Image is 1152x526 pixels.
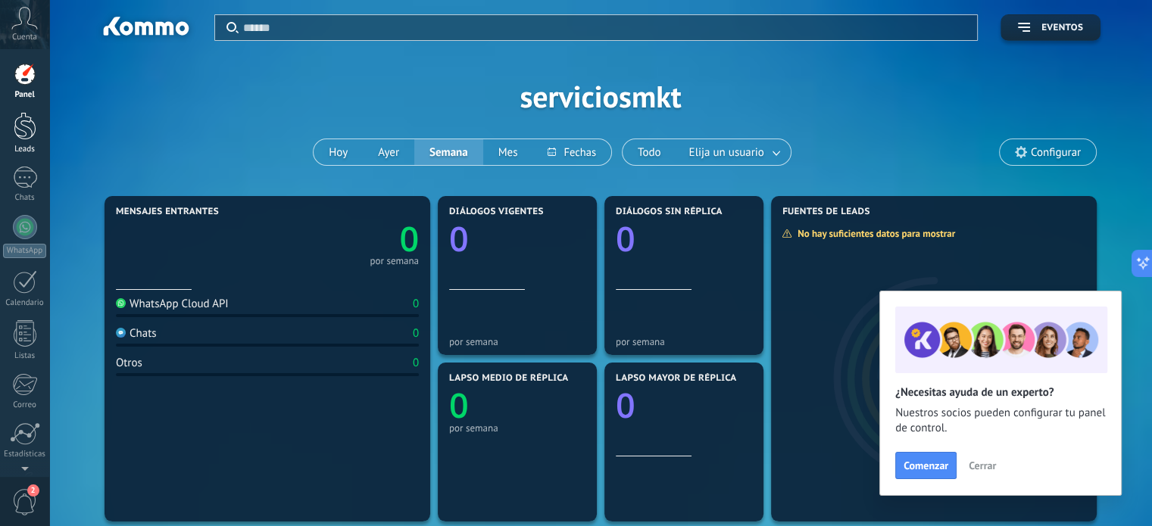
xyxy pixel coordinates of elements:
[449,382,469,428] text: 0
[314,139,363,165] button: Hoy
[449,336,585,347] div: por semana
[895,406,1106,436] span: Nuestros socios pueden configurar tu panel de control.
[676,139,791,165] button: Elija un usuario
[616,382,635,428] text: 0
[3,90,47,100] div: Panel
[3,193,47,203] div: Chats
[449,422,585,434] div: por semana
[370,257,419,265] div: por semana
[413,356,419,370] div: 0
[895,385,1106,400] h2: ¿Necesitas ayuda de un experto?
[449,216,469,262] text: 0
[1041,23,1083,33] span: Eventos
[116,356,142,370] div: Otros
[623,139,676,165] button: Todo
[616,373,736,384] span: Lapso mayor de réplica
[3,400,47,410] div: Correo
[449,373,569,384] span: Lapso medio de réplica
[3,351,47,361] div: Listas
[27,484,39,496] span: 2
[483,139,533,165] button: Mes
[116,297,229,311] div: WhatsApp Cloud API
[413,326,419,341] div: 0
[363,139,414,165] button: Ayer
[1001,14,1100,41] button: Eventos
[116,328,126,338] img: Chats
[969,460,996,471] span: Cerrar
[3,450,47,459] div: Estadísticas
[116,207,219,217] span: Mensajes entrantes
[782,227,966,240] div: No hay suficientes datos para mostrar
[895,452,957,479] button: Comenzar
[413,297,419,311] div: 0
[904,460,948,471] span: Comenzar
[116,298,126,308] img: WhatsApp Cloud API
[3,298,47,308] div: Calendario
[3,145,47,154] div: Leads
[532,139,610,165] button: Fechas
[449,207,544,217] span: Diálogos vigentes
[116,326,157,341] div: Chats
[782,207,870,217] span: Fuentes de leads
[686,142,767,163] span: Elija un usuario
[616,207,723,217] span: Diálogos sin réplica
[3,244,46,258] div: WhatsApp
[962,454,1003,477] button: Cerrar
[616,336,752,347] div: por semana
[414,139,483,165] button: Semana
[399,216,419,262] text: 0
[616,216,635,262] text: 0
[1031,146,1081,159] span: Configurar
[12,33,37,42] span: Cuenta
[267,216,419,262] a: 0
